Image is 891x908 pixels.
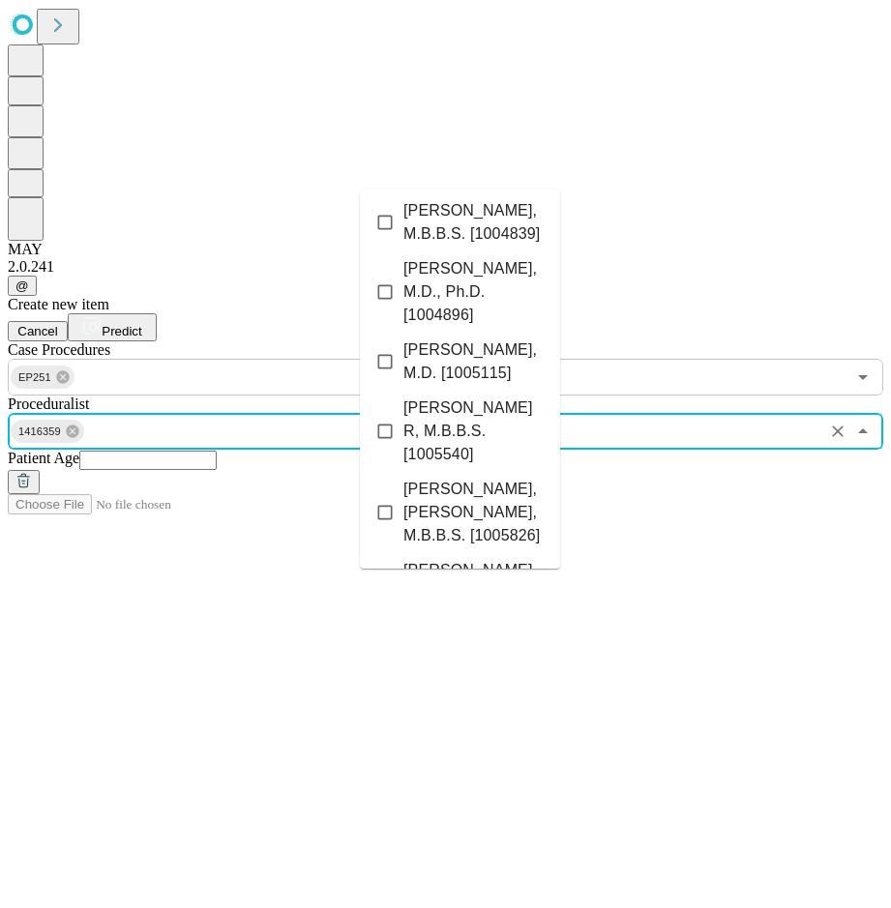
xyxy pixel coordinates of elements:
[403,559,545,652] span: [PERSON_NAME], M.B., [DOMAIN_NAME]., B.A.O. [1005980]
[849,418,876,445] button: Close
[8,241,883,258] div: MAY
[68,313,157,341] button: Predict
[17,324,58,338] span: Cancel
[403,338,545,385] span: [PERSON_NAME], M.D. [1005115]
[8,341,110,358] span: Scheduled Procedure
[11,421,69,443] span: 1416359
[8,395,89,412] span: Proceduralist
[8,450,79,466] span: Patient Age
[403,396,545,466] span: [PERSON_NAME] R, M.B.B.S. [1005540]
[824,418,851,445] button: Clear
[15,278,29,293] span: @
[8,258,883,276] div: 2.0.241
[11,366,74,389] div: EP251
[8,296,109,312] span: Create new item
[102,324,141,338] span: Predict
[8,321,68,341] button: Cancel
[403,478,545,547] span: [PERSON_NAME], [PERSON_NAME], M.B.B.S. [1005826]
[8,276,37,296] button: @
[11,366,59,389] span: EP251
[403,257,545,327] span: [PERSON_NAME], M.D., Ph.D. [1004896]
[403,199,545,246] span: [PERSON_NAME], M.B.B.S. [1004839]
[11,420,84,443] div: 1416359
[849,364,876,391] button: Open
